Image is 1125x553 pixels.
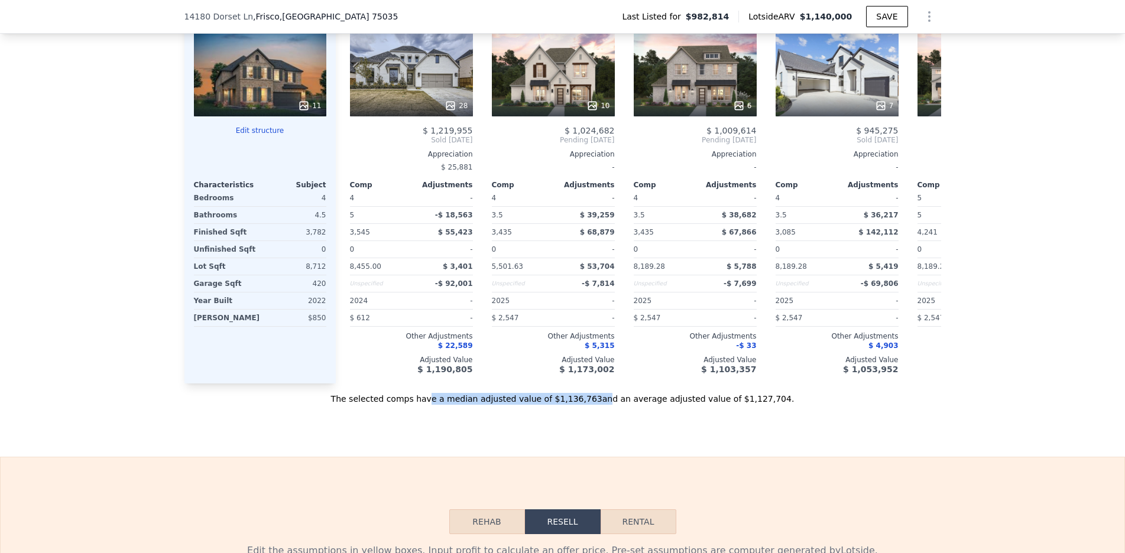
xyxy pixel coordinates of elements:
div: Comp [776,180,837,190]
span: 4 [492,194,497,202]
div: Garage Sqft [194,275,258,292]
div: - [839,292,899,309]
span: Sold [DATE] [350,135,473,145]
div: $850 [264,310,326,326]
span: 0 [776,245,780,253]
div: Adjusted Value [492,355,615,365]
span: $ 1,009,614 [706,126,757,135]
span: 0 [634,245,638,253]
div: Appreciation [917,149,1040,159]
div: [PERSON_NAME] [194,310,260,326]
span: -$ 7,814 [582,279,614,288]
div: Other Adjustments [776,331,899,341]
div: - [839,190,899,206]
div: 28 [445,100,468,112]
div: 2025 [634,292,693,309]
div: - [414,241,473,258]
span: -$ 92,001 [435,279,473,288]
span: Pending [DATE] [492,135,615,145]
div: Appreciation [350,149,473,159]
div: Comp [917,180,979,190]
div: Adjustments [837,180,899,190]
div: Unspecified [492,275,551,292]
span: $ 53,704 [580,262,615,271]
div: 7 [875,100,894,112]
div: Year Built [194,292,258,309]
div: Adjusted Value [917,355,1040,365]
span: Lotside ARV [748,11,799,22]
span: 5,501.63 [492,262,523,271]
div: 5 [350,207,409,223]
div: Comp [492,180,553,190]
div: Unspecified [350,275,409,292]
span: $ 1,219,955 [423,126,473,135]
div: - [698,310,757,326]
span: $ 2,547 [917,314,945,322]
div: Adjustments [695,180,757,190]
div: 5 [917,207,977,223]
div: Adjustments [553,180,615,190]
span: Pending [DATE] [634,135,757,145]
span: 4 [776,194,780,202]
div: Finished Sqft [194,224,258,240]
div: - [556,292,615,309]
div: 0 [262,241,326,258]
div: Comp [634,180,695,190]
div: - [556,310,615,326]
span: $ 36,217 [864,211,899,219]
div: - [698,190,757,206]
span: 4 [634,194,638,202]
div: 3.5 [634,207,693,223]
span: $ 1,190,805 [417,365,472,374]
span: $ 2,547 [776,314,803,322]
div: 2024 [350,292,409,309]
div: Other Adjustments [634,331,757,341]
span: 8,189.28 [917,262,949,271]
div: Lot Sqft [194,258,258,275]
span: 0 [917,245,922,253]
button: Resell [525,509,601,534]
div: Appreciation [776,149,899,159]
span: 0 [492,245,497,253]
span: -$ 33 [736,341,756,350]
div: Appreciation [634,149,757,159]
div: Comp [350,180,411,190]
div: Unspecified [634,275,693,292]
span: $ 945,275 [856,126,898,135]
span: 8,189.28 [776,262,807,271]
div: The selected comps have a median adjusted value of $1,136,763 and an average adjusted value of $1... [184,383,941,405]
div: - [492,159,615,175]
span: , [GEOGRAPHIC_DATA] 75035 [280,12,398,21]
div: Bedrooms [194,190,258,206]
div: 4.5 [262,207,326,223]
span: $ 142,112 [858,228,898,236]
span: Sold [DATE] [776,135,899,145]
div: Subject [260,180,326,190]
span: 3,435 [634,228,654,236]
div: 420 [262,275,326,292]
div: 8,712 [262,258,326,275]
div: Other Adjustments [917,331,1040,341]
span: $ 38,682 [722,211,757,219]
div: Adjusted Value [776,355,899,365]
span: 4 [350,194,355,202]
div: 11 [298,100,321,112]
div: Unspecified [776,275,835,292]
span: $ 2,547 [634,314,661,322]
span: $ 1,053,952 [843,365,898,374]
span: $ 2,547 [492,314,519,322]
div: - [634,159,757,175]
span: $982,814 [686,11,730,22]
span: 8,455.00 [350,262,381,271]
div: 2025 [917,292,977,309]
div: - [414,310,473,326]
span: $ 5,419 [868,262,898,271]
span: $ 1,024,682 [565,126,615,135]
span: $ 1,173,002 [559,365,614,374]
div: 2022 [262,292,326,309]
span: $ 4,903 [868,341,898,350]
span: $1,140,000 [800,12,852,21]
div: Unspecified [917,275,977,292]
div: Unfinished Sqft [194,241,258,258]
div: - [414,292,473,309]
